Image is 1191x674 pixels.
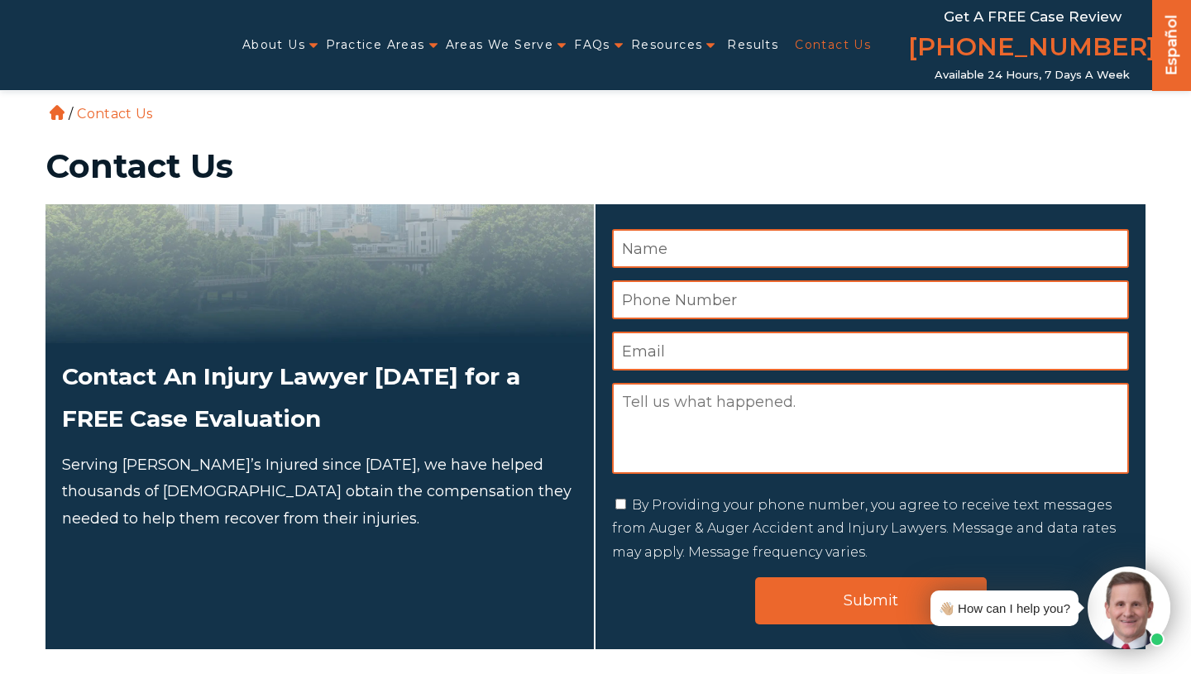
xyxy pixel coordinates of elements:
[73,106,156,122] li: Contact Us
[612,332,1129,370] input: Email
[62,356,577,439] h2: Contact An Injury Lawyer [DATE] for a FREE Case Evaluation
[10,30,205,60] img: Auger & Auger Accident and Injury Lawyers Logo
[242,28,305,62] a: About Us
[1088,566,1170,649] img: Intaker widget Avatar
[45,204,594,343] img: Attorneys
[631,28,703,62] a: Resources
[944,8,1122,25] span: Get a FREE Case Review
[612,229,1129,268] input: Name
[908,29,1156,69] a: [PHONE_NUMBER]
[326,28,425,62] a: Practice Areas
[45,150,1146,183] h1: Contact Us
[612,497,1116,561] label: By Providing your phone number, you agree to receive text messages from Auger & Auger Accident an...
[62,452,577,532] p: Serving [PERSON_NAME]’s Injured since [DATE], we have helped thousands of [DEMOGRAPHIC_DATA] obta...
[446,28,554,62] a: Areas We Serve
[50,105,65,120] a: Home
[574,28,610,62] a: FAQs
[795,28,871,62] a: Contact Us
[755,577,987,624] input: Submit
[935,69,1130,82] span: Available 24 Hours, 7 Days a Week
[612,280,1129,319] input: Phone Number
[727,28,778,62] a: Results
[939,597,1070,619] div: 👋🏼 How can I help you?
